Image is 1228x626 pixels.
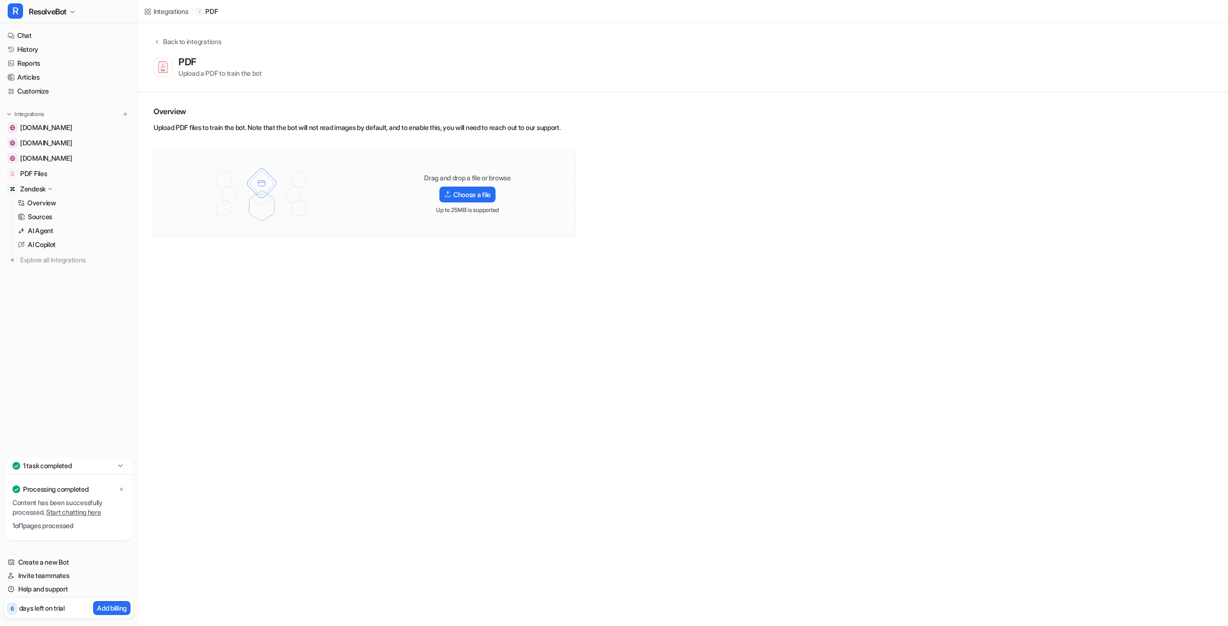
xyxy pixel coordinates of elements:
[4,555,134,569] a: Create a new Bot
[153,36,221,56] button: Back to integrations
[10,171,15,177] img: PDF Files
[4,167,134,180] a: PDF FilesPDF Files
[178,68,262,78] div: Upload a PDF to train the bot
[191,7,193,16] span: /
[4,84,134,98] a: Customize
[439,187,496,202] label: Choose a file
[46,508,101,516] a: Start chatting here
[444,191,451,198] img: Upload icon
[4,253,134,267] a: Explore all integrations
[6,111,12,118] img: expand menu
[12,521,125,531] p: 1 of 1 pages processed
[4,43,134,56] a: History
[153,6,189,16] div: Integrations
[122,111,129,118] img: menu_add.svg
[28,226,53,236] p: AI Agent
[28,212,52,222] p: Sources
[14,196,134,210] a: Overview
[4,569,134,582] a: Invite teammates
[28,240,56,249] p: AI Copilot
[4,136,134,150] a: www.kologik.com[DOMAIN_NAME]
[4,109,47,119] button: Integrations
[10,155,15,161] img: www.somaglobal.com
[23,484,88,494] p: Processing completed
[8,3,23,19] span: R
[178,56,201,68] div: PDF
[144,6,189,16] a: Integrations
[199,160,324,227] img: File upload illustration
[14,238,134,251] a: AI Copilot
[20,154,72,163] span: [DOMAIN_NAME]
[10,125,15,130] img: www.utility.com
[20,184,46,194] p: Zendesk
[20,252,130,268] span: Explore all integrations
[14,110,44,118] p: Integrations
[4,152,134,165] a: www.somaglobal.com[DOMAIN_NAME]
[14,224,134,237] a: AI Agent
[197,9,202,14] img: PDF icon
[4,57,134,70] a: Reports
[14,210,134,224] a: Sources
[29,5,67,18] span: ResolveBot
[205,7,218,16] p: PDF
[196,7,218,16] a: PDF iconPDF
[12,498,125,517] p: Content has been successfully processed.
[4,582,134,596] a: Help and support
[436,206,499,214] p: Up to 25MB is supported
[153,106,576,117] h2: Overview
[4,121,134,134] a: www.utility.com[DOMAIN_NAME]
[153,123,576,136] div: Upload PDF files to train the bot. Note that the bot will not read images by default, and to enab...
[20,169,47,178] span: PDF Files
[424,173,511,183] p: Drag and drop a file or browse
[160,36,221,47] div: Back to integrations
[10,140,15,146] img: www.kologik.com
[10,186,15,192] img: Zendesk
[20,123,72,132] span: [DOMAIN_NAME]
[8,255,17,265] img: explore all integrations
[11,604,14,613] p: 6
[4,29,134,42] a: Chat
[4,71,134,84] a: Articles
[20,138,72,148] span: [DOMAIN_NAME]
[93,601,130,615] button: Add billing
[27,198,56,208] p: Overview
[19,603,65,613] p: days left on trial
[23,461,72,471] p: 1 task completed
[97,603,127,613] p: Add billing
